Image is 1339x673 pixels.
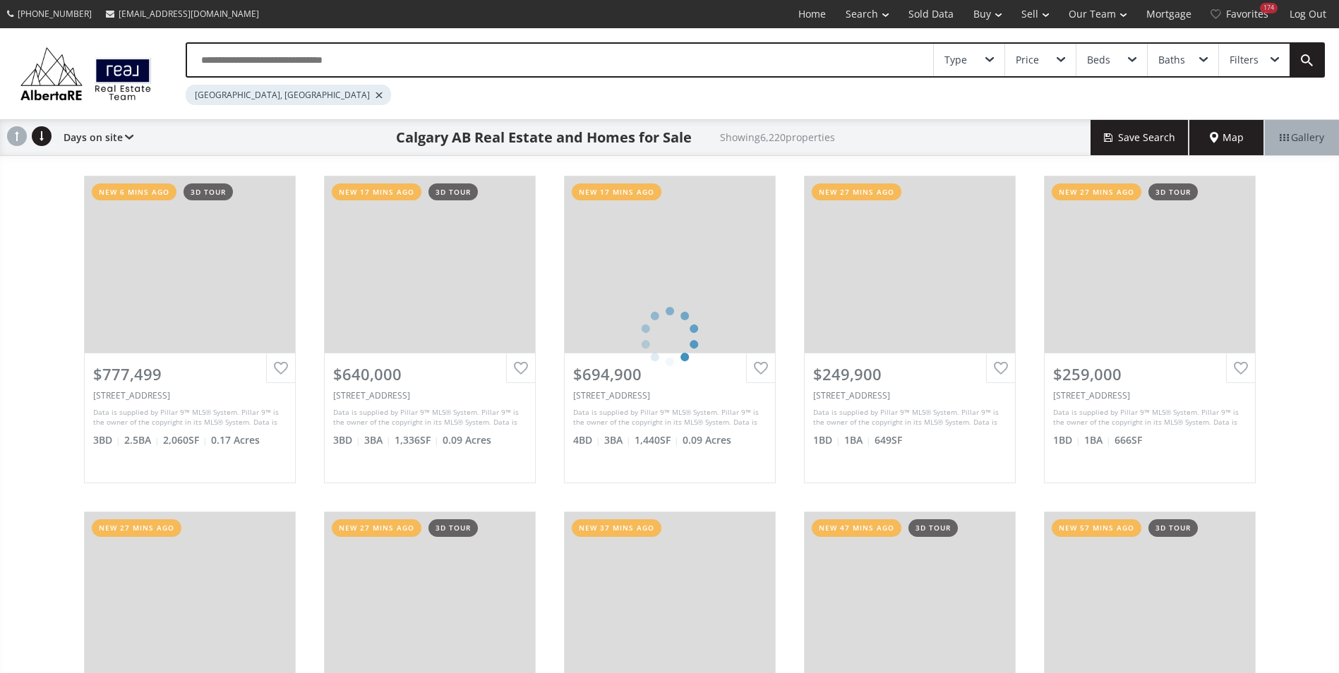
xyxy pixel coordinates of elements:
h2: Showing 6,220 properties [720,132,835,143]
span: [EMAIL_ADDRESS][DOMAIN_NAME] [119,8,259,20]
h1: Calgary AB Real Estate and Homes for Sale [396,128,692,147]
div: 174 [1260,3,1278,13]
button: Save Search [1091,120,1189,155]
div: Gallery [1264,120,1339,155]
div: Baths [1158,55,1185,65]
div: Price [1016,55,1039,65]
div: Days on site [56,120,133,155]
span: Gallery [1280,131,1324,145]
div: [GEOGRAPHIC_DATA], [GEOGRAPHIC_DATA] [186,85,391,105]
div: Filters [1230,55,1259,65]
span: [PHONE_NUMBER] [18,8,92,20]
span: Map [1210,131,1244,145]
div: Beds [1087,55,1110,65]
div: Map [1189,120,1264,155]
a: [EMAIL_ADDRESS][DOMAIN_NAME] [99,1,266,27]
div: Type [944,55,967,65]
img: Logo [14,44,157,104]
